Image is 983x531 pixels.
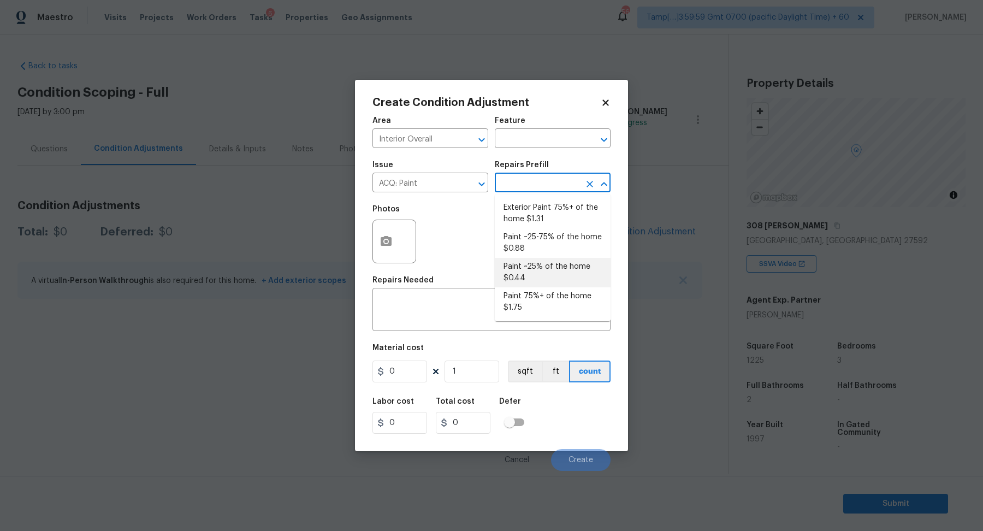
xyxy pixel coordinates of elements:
[487,449,547,471] button: Cancel
[508,361,542,382] button: sqft
[495,258,611,287] li: Paint ~25% of the home $0.44
[372,161,393,169] h5: Issue
[495,228,611,258] li: Paint ~25-75% of the home $0.88
[372,205,400,213] h5: Photos
[569,361,611,382] button: count
[542,361,569,382] button: ft
[474,132,489,147] button: Open
[596,132,612,147] button: Open
[505,456,529,464] span: Cancel
[474,176,489,192] button: Open
[372,398,414,405] h5: Labor cost
[582,176,597,192] button: Clear
[495,117,525,125] h5: Feature
[495,287,611,317] li: Paint 75%+ of the home $1.75
[596,176,612,192] button: Close
[569,456,593,464] span: Create
[372,97,601,108] h2: Create Condition Adjustment
[495,161,549,169] h5: Repairs Prefill
[372,276,434,284] h5: Repairs Needed
[551,449,611,471] button: Create
[495,199,611,228] li: Exterior Paint 75%+ of the home $1.31
[436,398,475,405] h5: Total cost
[372,117,391,125] h5: Area
[372,344,424,352] h5: Material cost
[499,398,521,405] h5: Defer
